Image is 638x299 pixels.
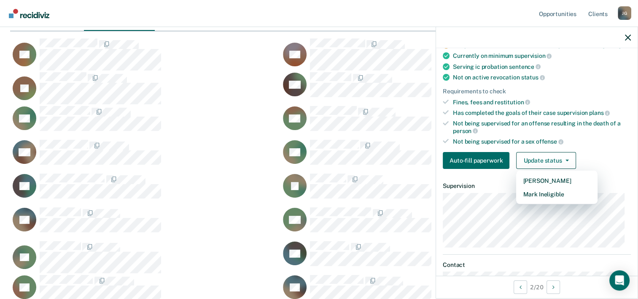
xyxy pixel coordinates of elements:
div: Open Intercom Messenger [609,270,630,291]
a: Navigate to form link [443,152,513,169]
span: person [453,128,478,134]
div: CaseloadOpportunityCell-288744 [280,241,551,275]
span: plans [589,109,610,116]
button: Update status [516,152,576,169]
div: Requirements to check [443,88,631,95]
div: CaseloadOpportunityCell-285996 [10,139,280,173]
div: CaseloadOpportunityCell-279682 [10,106,280,139]
div: CaseloadOpportunityCell-197001 [280,173,551,207]
button: Previous Opportunity [514,280,527,294]
div: Fines, fees and [453,98,631,106]
div: 2 / 20 [436,276,638,298]
div: Not being supervised for an offense resulting in the death of a [453,120,631,134]
button: Profile dropdown button [618,6,631,20]
div: Not on active revocation [453,73,631,81]
dt: Contact [443,261,631,269]
div: CaseloadOpportunityCell-244046 [280,207,551,241]
img: Recidiviz [9,9,49,18]
div: CaseloadOpportunityCell-265233 [10,173,280,207]
button: Next Opportunity [546,280,560,294]
div: Currently on minimum [453,52,631,60]
span: supervision [514,52,552,59]
div: CaseloadOpportunityCell-278651 [10,207,280,241]
div: J G [618,6,631,20]
div: CaseloadOpportunityCell-230021 [280,106,551,139]
div: CaseloadOpportunityCell-236233 [280,72,551,106]
div: CaseloadOpportunityCell-268195 [280,38,551,72]
div: CaseloadOpportunityCell-194390 [10,241,280,275]
button: Mark Ineligible [516,188,598,201]
span: status [521,74,545,81]
button: [PERSON_NAME] [516,174,598,188]
div: Not being supervised for a sex [453,138,631,145]
div: CaseloadOpportunityCell-263958 [10,38,280,72]
span: sentence [509,63,541,70]
button: Auto-fill paperwork [443,152,509,169]
div: CaseloadOpportunityCell-287224 [10,72,280,106]
span: offense [536,138,563,145]
div: CaseloadOpportunityCell-284030 [280,139,551,173]
div: Has completed the goals of their case supervision [453,109,631,117]
dt: Supervision [443,182,631,190]
span: restitution [495,99,530,106]
div: Serving ic probation [453,63,631,71]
